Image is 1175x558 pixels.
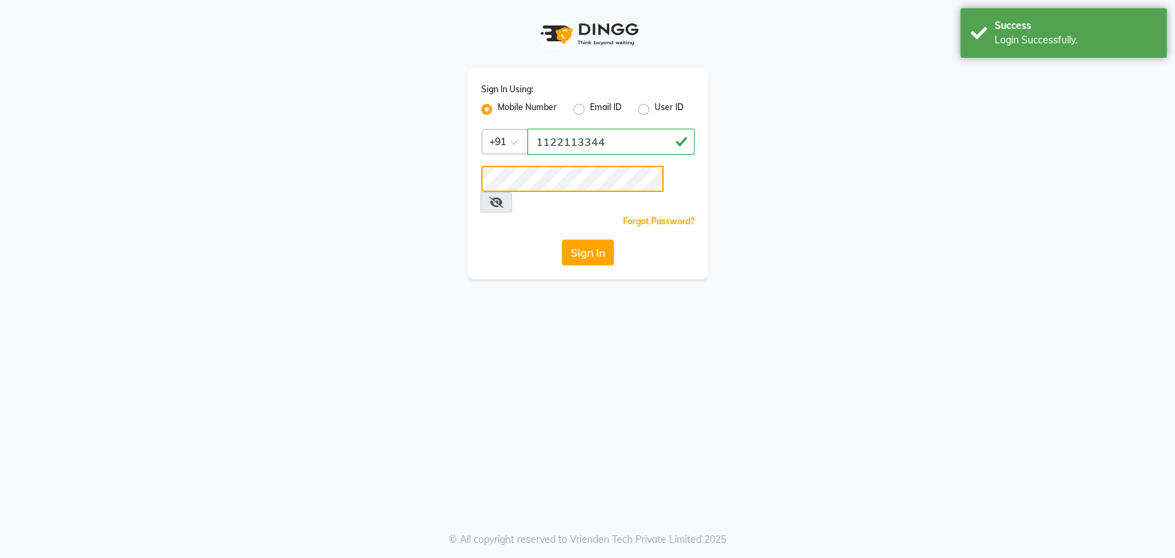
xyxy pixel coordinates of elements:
div: Login Successfully. [995,33,1156,47]
label: Mobile Number [498,101,557,118]
img: logo1.svg [533,14,643,54]
label: User ID [655,101,684,118]
input: Username [527,129,695,155]
button: Sign In [562,239,614,266]
label: Sign In Using: [481,83,533,96]
a: Forgot Password? [623,216,695,226]
div: Success [995,19,1156,33]
label: Email ID [590,101,622,118]
input: Username [481,166,664,192]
